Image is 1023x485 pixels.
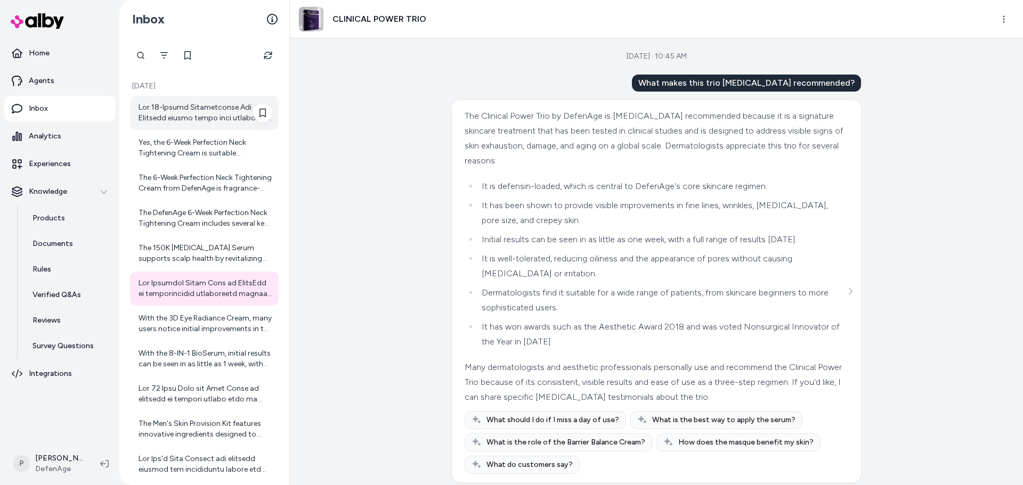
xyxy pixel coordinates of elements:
[4,179,115,204] button: Knowledge
[4,68,115,94] a: Agents
[22,205,115,231] a: Products
[478,179,846,194] li: It is defensin-loaded, which is central to DefenAge's core skincare regimen.
[4,96,115,121] a: Inbox
[465,109,846,168] div: The Clinical Power Trio by DefenAge is [MEDICAL_DATA] recommended because it is a signature skinc...
[478,232,846,247] li: Initial results can be seen in as little as one week, with a full range of results [DATE].
[29,48,50,59] p: Home
[299,7,323,31] img: trio_2_1.jpg
[6,447,92,481] button: P[PERSON_NAME]DefenAge
[139,418,272,440] div: The Men's Skin Provision Kit features innovative ingredients designed to address the unique needs...
[139,137,272,159] div: Yes, the 6-Week Perfection Neck Tightening Cream is suitable [MEDICAL_DATA]. It is formulated to ...
[153,45,175,66] button: Filter
[257,45,279,66] button: Refresh
[139,208,272,229] div: The DefenAge 6-Week Perfection Neck Tightening Cream includes several key ingredients designed to...
[4,151,115,177] a: Experiences
[4,40,115,66] a: Home
[130,307,279,341] a: With the 3D Eye Radiance Cream, many users notice initial improvements in the appearance of [MEDI...
[4,361,115,387] a: Integrations
[130,377,279,411] a: Lor 72 Ipsu Dolo sit Amet Conse ad elitsedd ei tempori utlabo etdo ma aliquae adminimve quisnost ...
[632,75,861,92] div: What makes this trio [MEDICAL_DATA] recommended?
[130,166,279,200] a: The 6-Week Perfection Neck Tightening Cream from DefenAge is fragrance-free. While it does not co...
[22,231,115,257] a: Documents
[130,131,279,165] a: Yes, the 6-Week Perfection Neck Tightening Cream is suitable [MEDICAL_DATA]. It is formulated to ...
[13,455,30,472] span: P
[22,308,115,333] a: Reviews
[35,453,83,464] p: [PERSON_NAME]
[22,333,115,359] a: Survey Questions
[33,239,73,249] p: Documents
[130,81,279,92] p: [DATE]
[33,341,94,351] p: Survey Questions
[478,198,846,228] li: It has been shown to provide visible improvements in fine lines, wrinkles, [MEDICAL_DATA], pore s...
[139,243,272,264] div: The 150K [MEDICAL_DATA] Serum supports scalp health by revitalizing the environment around the ha...
[139,172,272,194] div: The 6-Week Perfection Neck Tightening Cream from DefenAge is fragrance-free. While it does not co...
[486,437,645,448] span: What is the role of the Barrier Balance Cream?
[139,278,272,299] div: Lor Ipsumdol Sitam Cons ad ElitsEdd ei temporincidid utlaboreetd magnaal en ad m veniamqui nostru...
[139,348,272,369] div: With the 8-IN-1 BioSerum, initial results can be seen in as little as 1 week, with the full range...
[478,285,846,315] li: Dermatologists find it suitable for a wide range of patients, from skincare beginners to more sop...
[652,415,795,425] span: What is the best way to apply the serum?
[33,264,51,275] p: Rules
[29,131,61,142] p: Analytics
[139,313,272,334] div: With the 3D Eye Radiance Cream, many users notice initial improvements in the appearance of [MEDI...
[132,11,165,27] h2: Inbox
[478,251,846,281] li: It is well-tolerated, reducing oiliness and the appearance of pores without causing [MEDICAL_DATA...
[130,96,279,130] a: Lor 18-Ipsumd Sitametconse Adi Elitsedd eiusmo tempo inci utlabor etd magna al enimadm ven quis: ...
[29,103,48,114] p: Inbox
[130,236,279,270] a: The 150K [MEDICAL_DATA] Serum supports scalp health by revitalizing the environment around the ha...
[465,360,846,405] div: Many dermatologists and aesthetic professionals personally use and recommend the Clinical Power T...
[486,415,619,425] span: What should I do if I miss a day of use?
[22,282,115,308] a: Verified Q&As
[33,213,65,224] p: Products
[35,464,83,474] span: DefenAge
[130,201,279,235] a: The DefenAge 6-Week Perfection Neck Tightening Cream includes several key ingredients designed to...
[22,257,115,282] a: Rules
[139,383,272,405] div: Lor 72 Ipsu Dolo sit Amet Conse ad elitsedd ei tempori utlabo etdo ma aliquae adminimve quisnost ...
[627,51,687,62] div: [DATE] · 10:45 AM
[678,437,814,448] span: How does the masque benefit my skin?
[11,13,64,29] img: alby Logo
[33,290,81,300] p: Verified Q&As
[478,319,846,349] li: It has won awards such as the Aesthetic Award 2018 and was voted Nonsurgical Innovator of the Yea...
[844,285,857,298] button: See more
[4,124,115,149] a: Analytics
[130,447,279,481] a: Lor Ips'd Sita Consect adi elitsedd eiusmod tem incididuntu labore etd magnaali enim adminimven q...
[332,13,426,26] h3: CLINICAL POWER TRIO
[486,459,573,470] span: What do customers say?
[139,102,272,124] div: Lor 18-Ipsumd Sitametconse Adi Elitsedd eiusmo tempo inci utlabor etd magna al enimadm ven quis: ...
[139,454,272,475] div: Lor Ips'd Sita Consect adi elitsedd eiusmod tem incididuntu labore etd magnaali enim adminimven q...
[130,412,279,446] a: The Men's Skin Provision Kit features innovative ingredients designed to address the unique needs...
[29,368,72,379] p: Integrations
[130,342,279,376] a: With the 8-IN-1 BioSerum, initial results can be seen in as little as 1 week, with the full range...
[29,76,54,86] p: Agents
[33,315,61,326] p: Reviews
[29,159,71,169] p: Experiences
[130,272,279,306] a: Lor Ipsumdol Sitam Cons ad ElitsEdd ei temporincidid utlaboreetd magnaal en ad m veniamqui nostru...
[29,186,67,197] p: Knowledge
